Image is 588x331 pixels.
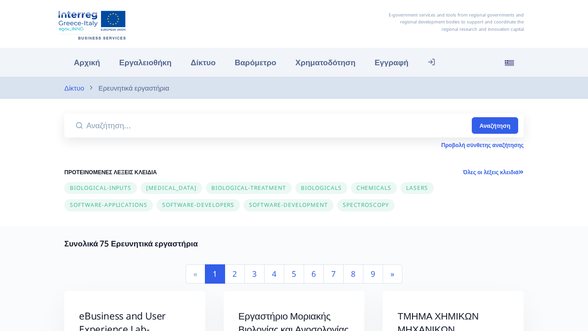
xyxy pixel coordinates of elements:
span: software-developers [162,201,234,209]
h6: ΠΡΟΤΕΙΝΟΜΕΝΕΣ ΛΕΞΕΙΣ ΚΛΕΙΔΙΑ [64,168,285,177]
span: biologicals [301,184,342,192]
span: » [390,268,395,279]
a: 4 [264,264,284,284]
li: Ερευνητικά εργαστήρια [84,82,169,93]
a: [MEDICAL_DATA] [141,182,205,192]
img: el_flag.svg [505,58,514,68]
a: biological-inputs [64,182,141,192]
a: software-developers [157,199,243,209]
a: 1 [205,264,225,284]
img: Αρχική [55,7,129,41]
span: software-development [249,201,328,209]
a: 5 [284,264,304,284]
a: 3 [244,264,265,284]
a: lasers [401,182,437,192]
span: biological-treatment [211,184,286,192]
a: biologicals [295,182,351,192]
a: 8 [343,264,363,284]
a: Δίκτυο [181,52,225,72]
a: biological-treatment [206,182,295,192]
a: Εργαλειοθήκη [110,52,181,72]
a: Προβολή σύνθετης αναζήτησης [441,141,524,149]
a: Χρηματοδότηση [286,52,365,72]
span: biological-inputs [70,184,131,192]
a: 6 [304,264,324,284]
a: Βαρόμετρο [225,52,286,72]
button: Αναζήτηση [472,117,518,134]
span: chemicals [356,184,392,192]
strong: Συνολικά 75 Ερευνητικά εργαστήρια [64,238,198,249]
a: software-development [243,199,337,209]
a: Αρχική [64,52,110,72]
a: Εγγραφή [365,52,418,72]
input: Αναζήτηση... [85,114,470,138]
span: spectroscopy [343,201,390,209]
span: lasers [406,184,428,192]
a: 7 [323,264,344,284]
a: 9 [363,264,383,284]
span: software-applications [70,201,147,209]
a: Δίκτυο [64,82,84,93]
a: Όλες οι λέξεις κλειδιά [463,168,524,176]
a: software-applications [64,199,157,209]
span: [MEDICAL_DATA] [146,184,196,192]
a: spectroscopy [337,199,399,209]
a: 2 [225,264,245,284]
a: chemicals [351,182,401,192]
